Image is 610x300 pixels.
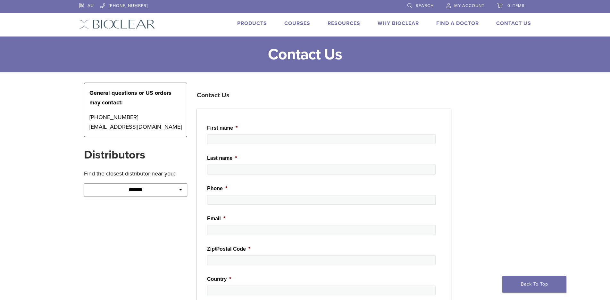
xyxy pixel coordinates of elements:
[89,112,182,132] p: [PHONE_NUMBER] [EMAIL_ADDRESS][DOMAIN_NAME]
[207,125,238,132] label: First name
[284,20,310,27] a: Courses
[496,20,531,27] a: Contact Us
[378,20,419,27] a: Why Bioclear
[207,246,250,253] label: Zip/Postal Code
[84,147,188,163] h2: Distributors
[237,20,267,27] a: Products
[84,169,188,178] p: Find the closest distributor near you:
[197,88,451,103] h3: Contact Us
[79,20,155,29] img: Bioclear
[207,215,225,222] label: Email
[207,155,237,162] label: Last name
[328,20,360,27] a: Resources
[416,3,434,8] span: Search
[89,89,171,106] strong: General questions or US orders may contact:
[454,3,484,8] span: My Account
[507,3,525,8] span: 0 items
[436,20,479,27] a: Find A Doctor
[502,276,566,293] a: Back To Top
[207,276,231,283] label: Country
[207,185,227,192] label: Phone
